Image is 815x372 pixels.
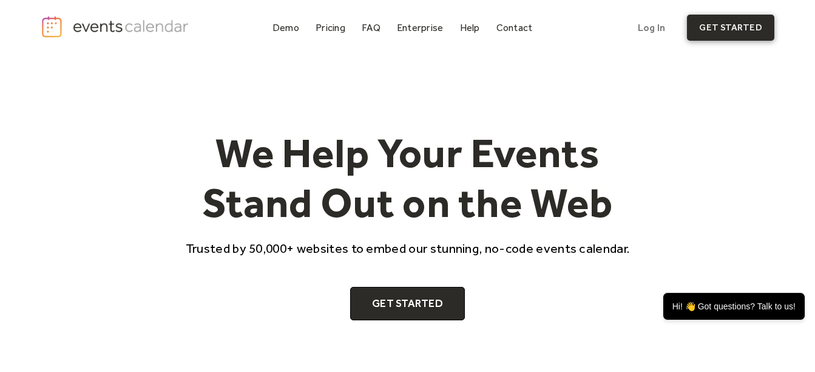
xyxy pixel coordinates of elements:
p: Trusted by 50,000+ websites to embed our stunning, no-code events calendar. [175,239,641,257]
div: Pricing [316,24,345,31]
a: Contact [492,19,538,36]
div: Demo [272,24,299,31]
div: Enterprise [397,24,443,31]
a: FAQ [357,19,385,36]
a: Enterprise [392,19,448,36]
a: Log In [626,15,677,41]
a: Get Started [350,287,465,321]
a: Pricing [311,19,350,36]
div: FAQ [362,24,380,31]
a: Demo [268,19,304,36]
h1: We Help Your Events Stand Out on the Web [175,128,641,227]
div: Help [460,24,480,31]
div: Contact [496,24,533,31]
a: get started [687,15,774,41]
a: home [41,15,192,38]
a: Help [455,19,485,36]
